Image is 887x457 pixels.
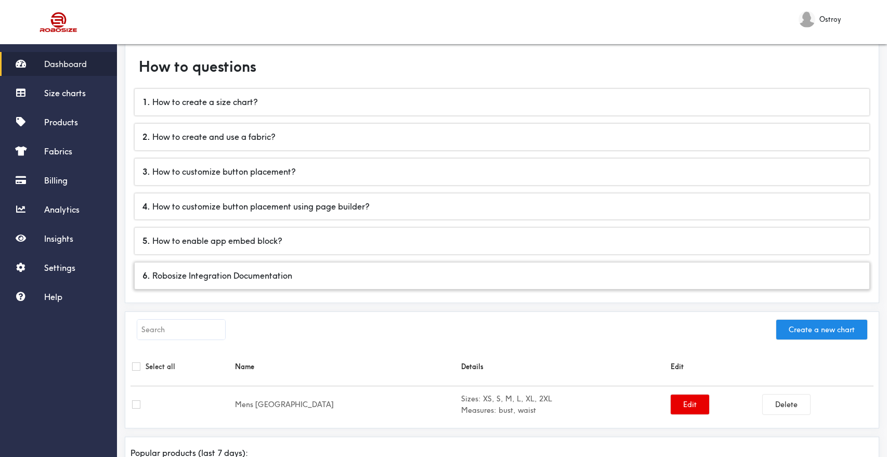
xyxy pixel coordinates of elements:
[461,406,497,415] b: Measures:
[44,117,78,127] span: Products
[142,236,150,246] b: 5 .
[461,394,481,403] b: Sizes:
[135,228,869,254] div: How to enable app embed block?
[776,320,867,340] button: Create a new chart
[44,175,68,186] span: Billing
[819,14,841,25] span: Ostroy
[44,146,72,156] span: Fabrics
[142,201,150,212] b: 4 .
[135,89,869,115] div: How to create a size chart?
[233,386,460,423] td: Mens [GEOGRAPHIC_DATA]
[44,59,87,69] span: Dashboard
[137,320,225,340] input: Search
[44,292,62,302] span: Help
[142,166,150,177] b: 3 .
[44,204,80,215] span: Analytics
[799,11,815,28] img: Ostroy
[142,97,150,107] b: 1 .
[131,48,873,85] div: How to questions
[135,124,869,150] div: How to create and use a fabric?
[44,88,86,98] span: Size charts
[135,159,869,185] div: How to customize button placement?
[233,347,460,386] th: Name
[142,132,150,142] b: 2 .
[20,8,98,36] img: Robosize
[669,347,873,386] th: Edit
[135,193,869,220] div: How to customize button placement using page builder?
[135,263,869,289] div: Robosize Integration Documentation
[460,386,669,423] td: XS, S, M, L, XL, 2XL bust, waist
[44,263,75,273] span: Settings
[763,395,810,414] button: Delete
[44,233,73,244] span: Insights
[460,347,669,386] th: Details
[142,270,150,281] b: 6 .
[671,395,709,414] button: Edit
[146,361,175,372] label: Select all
